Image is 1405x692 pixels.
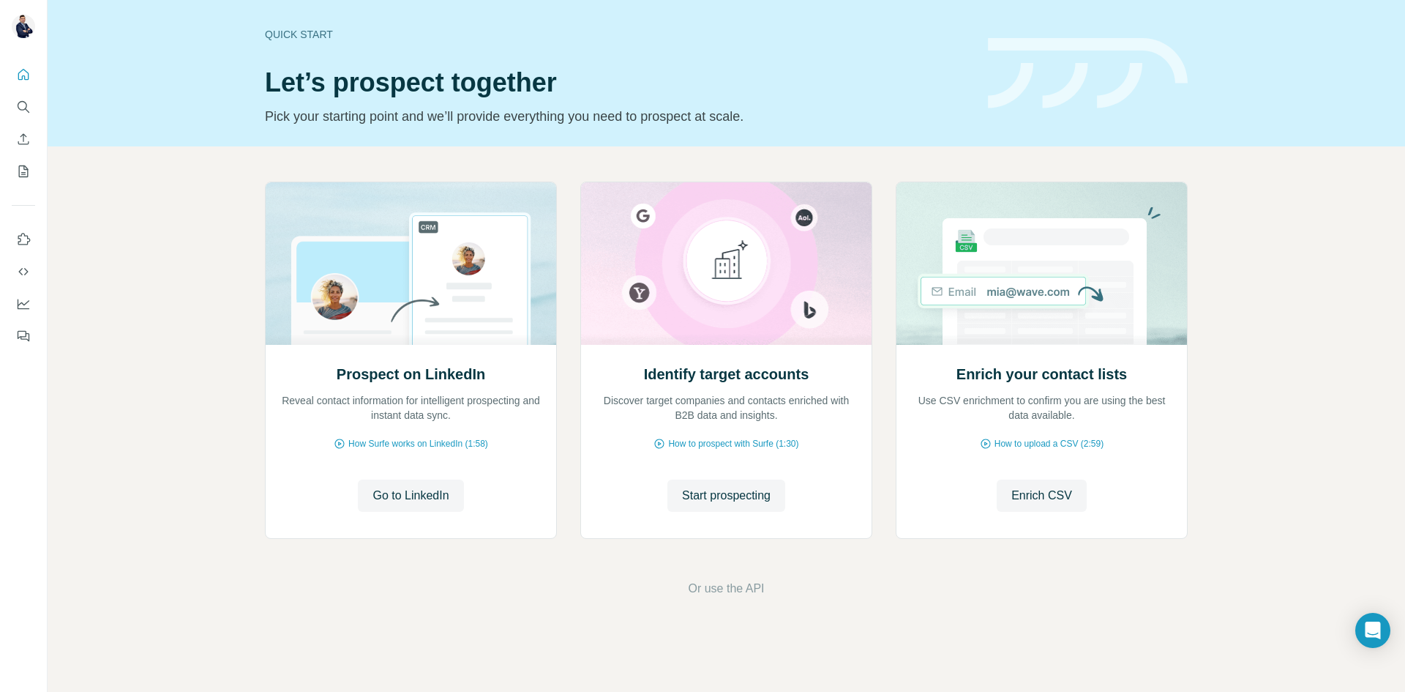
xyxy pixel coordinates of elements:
button: Quick start [12,62,35,88]
button: Dashboard [12,291,35,317]
img: Enrich your contact lists [896,182,1188,345]
h1: Let’s prospect together [265,68,970,97]
button: Or use the API [688,580,764,598]
span: Enrich CSV [1011,487,1072,505]
h2: Prospect on LinkedIn [337,364,485,384]
button: Go to LinkedIn [358,480,463,512]
span: How Surfe works on LinkedIn (1:58) [348,437,488,450]
p: Use CSV enrichment to confirm you are using the best data available. [911,393,1172,423]
h2: Identify target accounts [644,364,809,384]
img: Avatar [12,15,35,38]
div: Quick start [265,27,970,42]
div: Open Intercom Messenger [1355,613,1390,648]
img: banner [988,38,1188,109]
button: My lists [12,158,35,185]
img: Identify target accounts [580,182,872,345]
img: Prospect on LinkedIn [265,182,557,345]
p: Discover target companies and contacts enriched with B2B data and insights. [596,393,857,423]
span: Go to LinkedIn [372,487,449,505]
span: How to prospect with Surfe (1:30) [668,437,798,450]
p: Reveal contact information for intelligent prospecting and instant data sync. [280,393,542,423]
button: Enrich CSV [12,126,35,152]
button: Enrich CSV [997,480,1087,512]
h2: Enrich your contact lists [956,364,1127,384]
button: Use Surfe API [12,258,35,285]
span: How to upload a CSV (2:59) [994,437,1104,450]
button: Start prospecting [667,480,785,512]
p: Pick your starting point and we’ll provide everything you need to prospect at scale. [265,106,970,127]
button: Search [12,94,35,120]
button: Feedback [12,323,35,349]
button: Use Surfe on LinkedIn [12,226,35,253]
span: Start prospecting [682,487,771,505]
